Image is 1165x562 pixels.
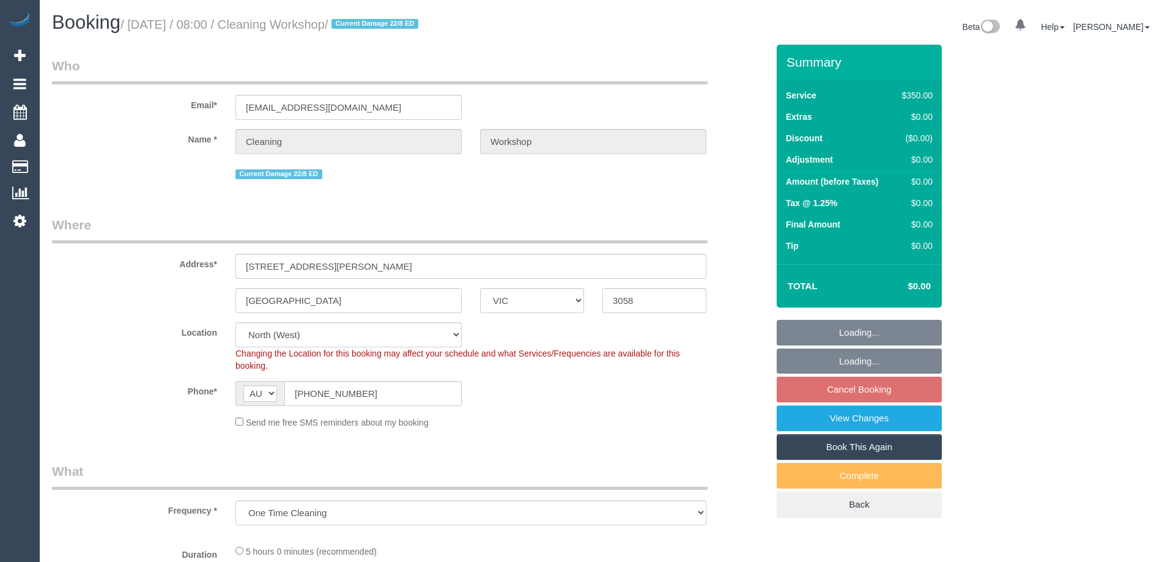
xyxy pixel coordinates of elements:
input: Post Code* [602,288,706,313]
a: Help [1041,22,1065,32]
label: Extras [786,111,812,123]
a: [PERSON_NAME] [1073,22,1150,32]
label: Amount (before Taxes) [786,176,878,188]
label: Adjustment [786,153,833,166]
a: Back [777,492,942,517]
span: Send me free SMS reminders about my booking [246,418,429,427]
legend: Who [52,57,708,84]
input: First Name* [235,129,462,154]
small: / [DATE] / 08:00 / Cleaning Workshop [120,18,422,31]
div: $0.00 [897,153,933,166]
label: Name * [43,129,226,146]
a: View Changes [777,405,942,431]
div: $0.00 [897,176,933,188]
div: $0.00 [897,218,933,231]
div: $0.00 [897,197,933,209]
label: Frequency * [43,500,226,517]
label: Tax @ 1.25% [786,197,837,209]
label: Email* [43,95,226,111]
div: $350.00 [897,89,933,102]
img: New interface [980,20,1000,35]
img: Automaid Logo [7,12,32,29]
label: Final Amount [786,218,840,231]
label: Discount [786,132,823,144]
div: ($0.00) [897,132,933,144]
a: Book This Again [777,434,942,460]
span: / [325,18,422,31]
span: 5 hours 0 minutes (recommended) [246,547,377,556]
div: $0.00 [897,111,933,123]
label: Service [786,89,816,102]
div: $0.00 [897,240,933,252]
span: Current Damage 22/8 ED [235,169,322,179]
input: Email* [235,95,462,120]
span: Changing the Location for this booking may affect your schedule and what Services/Frequencies are... [235,349,680,371]
span: Current Damage 22/8 ED [331,19,418,29]
legend: What [52,462,708,490]
a: Beta [963,22,1000,32]
strong: Total [788,281,818,291]
label: Phone* [43,381,226,397]
h4: $0.00 [871,281,931,292]
legend: Where [52,216,708,243]
label: Location [43,322,226,339]
h3: Summary [786,55,936,69]
label: Tip [786,240,799,252]
input: Last Name* [480,129,706,154]
label: Duration [43,544,226,561]
label: Address* [43,254,226,270]
input: Phone* [284,381,462,406]
input: Suburb* [235,288,462,313]
span: Booking [52,12,120,33]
